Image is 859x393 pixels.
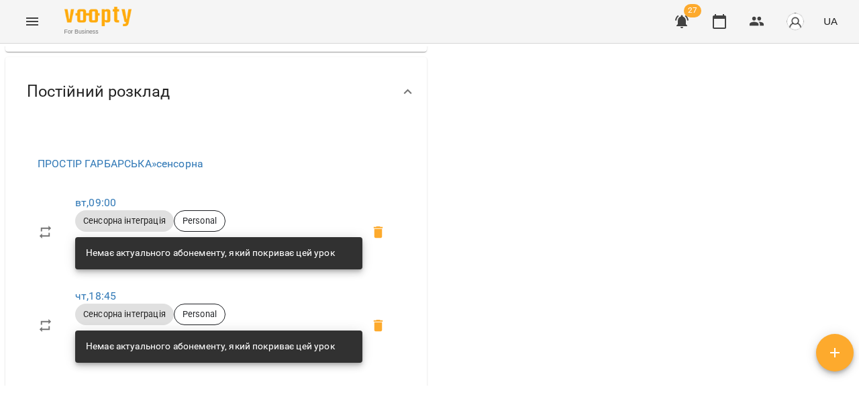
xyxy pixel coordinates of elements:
[64,28,132,36] span: For Business
[362,216,395,249] span: Видалити приватний урок сенсорна вт 09:00 клієнта Назарук Тимофій
[174,308,225,320] span: Personal
[38,157,203,170] a: ПРОСТІР ГАРБАРСЬКА»сенсорна
[75,308,174,320] span: Сенсорна інтеграція
[64,7,132,26] img: Voopty Logo
[5,57,427,126] div: Постійний розклад
[823,14,838,28] span: UA
[174,215,225,227] span: Personal
[818,9,843,34] button: UA
[86,335,335,359] div: Немає актуального абонементу, який покриває цей урок
[362,310,395,342] span: Видалити приватний урок сенсорна чт 18:45 клієнта Назарук Тимофій
[684,4,701,17] span: 27
[786,12,805,31] img: avatar_s.png
[75,290,116,302] a: чт,18:45
[75,215,174,227] span: Сенсорна інтеграція
[75,196,116,209] a: вт,09:00
[27,81,170,102] span: Постійний розклад
[86,241,335,265] div: Немає актуального абонементу, який покриває цей урок
[16,5,48,38] button: Menu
